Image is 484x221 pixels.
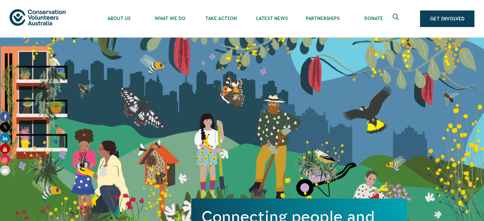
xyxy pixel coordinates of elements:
button: Expand search box Close search box [389,11,404,26]
span: Expand search box [393,14,401,24]
span: Donate [348,16,399,21]
span: About Us [94,16,144,21]
a: Get Involved [420,10,474,27]
span: Partnerships [297,16,348,21]
span: Take Action [195,16,246,21]
span: Latest News [246,16,297,21]
img: logo.svg [10,9,66,25]
span: What We Do [144,16,195,21]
